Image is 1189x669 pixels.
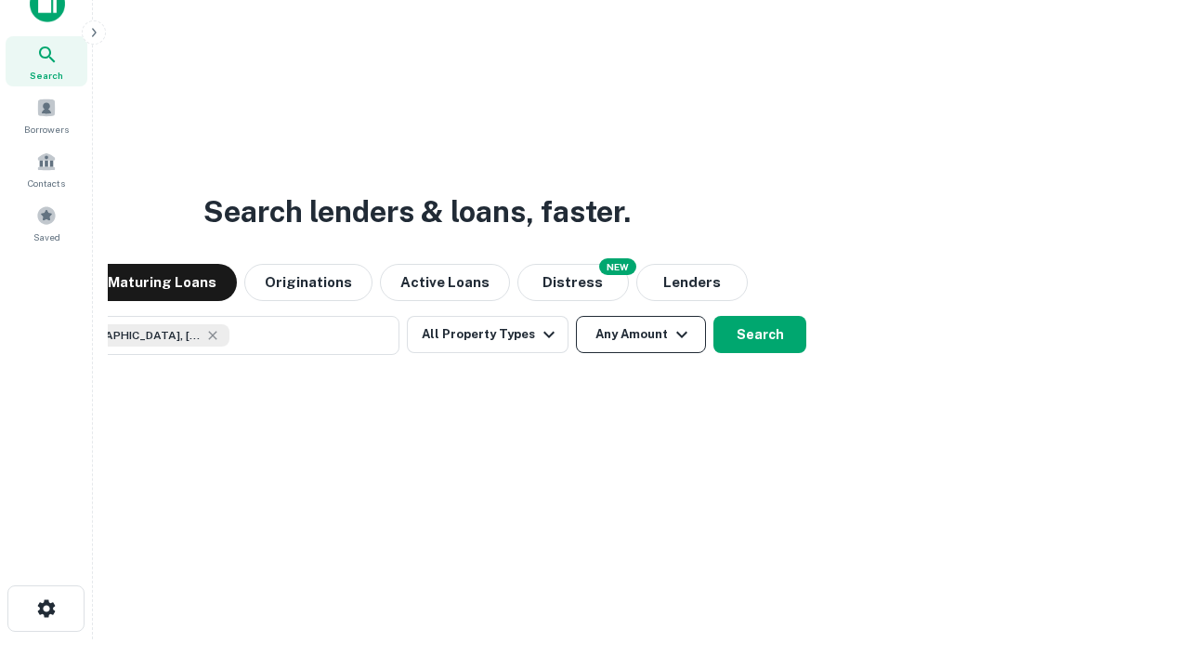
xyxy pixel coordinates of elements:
button: Search [713,316,806,353]
button: Maturing Loans [87,264,237,301]
button: Any Amount [576,316,706,353]
iframe: Chat Widget [1096,520,1189,610]
button: Lenders [636,264,748,301]
a: Search [6,36,87,86]
span: Saved [33,230,60,244]
a: Contacts [6,144,87,194]
span: Borrowers [24,122,69,137]
h3: Search lenders & loans, faster. [203,190,631,234]
button: All Property Types [407,316,568,353]
button: Active Loans [380,264,510,301]
button: Originations [244,264,372,301]
button: Search distressed loans with lien and other non-mortgage details. [517,264,629,301]
span: Search [30,68,63,83]
div: NEW [599,258,636,275]
span: [GEOGRAPHIC_DATA], [GEOGRAPHIC_DATA], [GEOGRAPHIC_DATA] [62,327,202,344]
a: Borrowers [6,90,87,140]
a: Saved [6,198,87,248]
button: [GEOGRAPHIC_DATA], [GEOGRAPHIC_DATA], [GEOGRAPHIC_DATA] [28,316,399,355]
span: Contacts [28,176,65,190]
